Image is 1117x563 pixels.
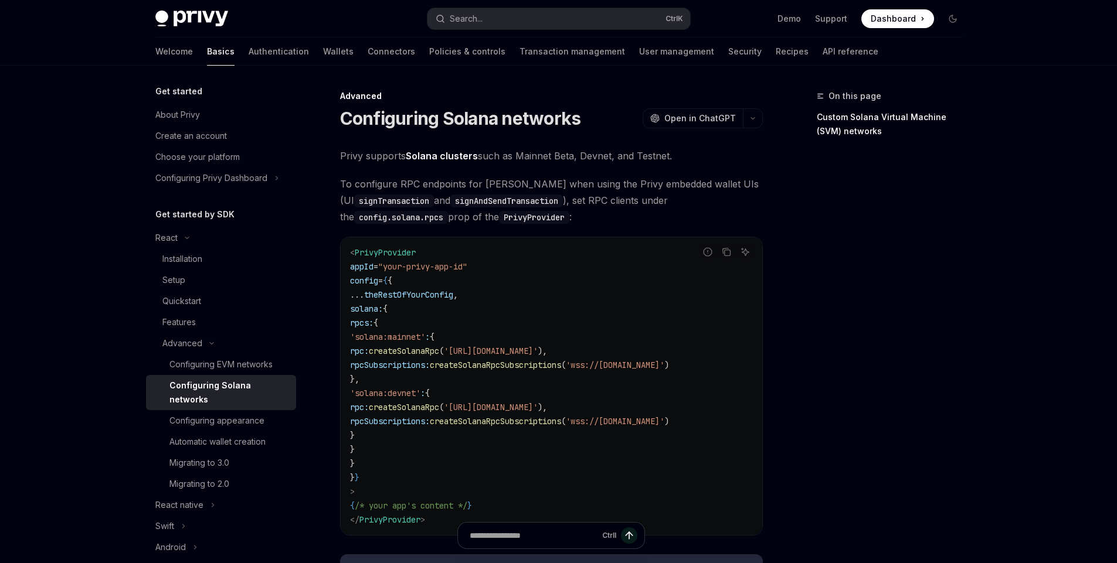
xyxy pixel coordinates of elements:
h5: Get started by SDK [155,207,235,221]
span: PrivyProvider [355,247,416,258]
a: Dashboard [861,9,934,28]
span: } [355,472,359,483]
span: ) [664,360,669,370]
div: Features [162,315,196,329]
span: Dashboard [871,13,916,25]
button: Open search [427,8,690,29]
button: Ask AI [738,244,753,260]
span: > [350,486,355,497]
a: Features [146,312,296,333]
span: 'solana:devnet' [350,388,420,398]
div: Search... [450,12,483,26]
span: PrivyProvider [359,514,420,525]
span: } [350,444,355,455]
a: Migrating to 3.0 [146,452,296,473]
div: Installation [162,252,202,266]
span: < [350,247,355,258]
span: /* your app's content */ [355,500,467,511]
span: : [420,388,425,398]
span: "your-privy-app-id" [378,261,467,272]
span: : [425,332,430,342]
div: Automatic wallet creation [169,435,266,449]
span: rpcSubscriptions: [350,360,430,370]
code: PrivyProvider [499,211,569,224]
div: Configuring appearance [169,414,264,428]
button: Open in ChatGPT [643,108,743,128]
span: 'solana:mainnet' [350,332,425,342]
span: '[URL][DOMAIN_NAME]' [444,346,538,356]
button: Toggle React native section [146,494,296,516]
div: Create an account [155,129,227,143]
div: Android [155,540,186,554]
div: Setup [162,273,185,287]
div: Migrating to 2.0 [169,477,229,491]
span: 'wss://[DOMAIN_NAME]' [566,416,664,426]
a: API reference [823,37,878,66]
div: Advanced [162,336,202,350]
div: About Privy [155,108,200,122]
span: '[URL][DOMAIN_NAME]' [444,402,538,412]
div: Migrating to 3.0 [169,456,229,470]
a: About Privy [146,104,296,125]
a: User management [639,37,714,66]
h1: Configuring Solana networks [340,108,581,129]
a: Custom Solana Virtual Machine (SVM) networks [817,108,972,141]
a: Recipes [776,37,809,66]
a: Demo [778,13,801,25]
a: Configuring EVM networks [146,354,296,375]
img: dark logo [155,11,228,27]
span: Privy supports such as Mainnet Beta, Devnet, and Testnet. [340,148,763,164]
span: ( [439,346,444,356]
span: appId [350,261,374,272]
span: createSolanaRpc [369,402,439,412]
button: Report incorrect code [700,244,715,260]
button: Send message [621,527,637,544]
span: ( [561,416,566,426]
a: Create an account [146,125,296,146]
span: = [374,261,378,272]
span: On this page [829,89,881,103]
span: } [350,458,355,469]
a: Wallets [323,37,354,66]
span: } [467,500,472,511]
span: ... [350,289,364,300]
span: }, [350,374,359,384]
span: ), [538,346,547,356]
a: Policies & controls [429,37,505,66]
span: </ [350,514,359,525]
a: Configuring appearance [146,410,296,431]
span: rpc: [350,402,369,412]
span: To configure RPC endpoints for [PERSON_NAME] when using the Privy embedded wallet UIs (UI and ), ... [340,176,763,225]
span: > [420,514,425,525]
span: Open in ChatGPT [664,112,736,124]
button: Copy the contents from the code block [719,244,734,260]
div: React native [155,498,203,512]
span: { [383,275,388,286]
a: Support [815,13,847,25]
div: Choose your platform [155,150,240,164]
button: Toggle Android section [146,537,296,558]
a: Basics [207,37,235,66]
span: { [350,500,355,511]
span: ( [561,360,566,370]
span: theRestOfYourConfig [364,289,453,300]
a: Connectors [368,37,415,66]
span: rpc: [350,346,369,356]
button: Toggle dark mode [943,9,962,28]
button: Toggle Configuring Privy Dashboard section [146,168,296,189]
span: { [383,303,388,314]
a: Welcome [155,37,193,66]
div: Advanced [340,90,763,102]
span: createSolanaRpc [369,346,439,356]
code: config.solana.rpcs [354,211,448,224]
code: signAndSendTransaction [450,195,563,207]
span: } [350,430,355,441]
div: Swift [155,519,174,533]
span: { [374,318,378,328]
div: Configuring Solana networks [169,378,289,407]
span: rpcSubscriptions: [350,416,430,426]
code: signTransaction [354,195,434,207]
button: Toggle React section [146,227,296,248]
span: Ctrl K [666,14,683,23]
span: { [425,388,430,398]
